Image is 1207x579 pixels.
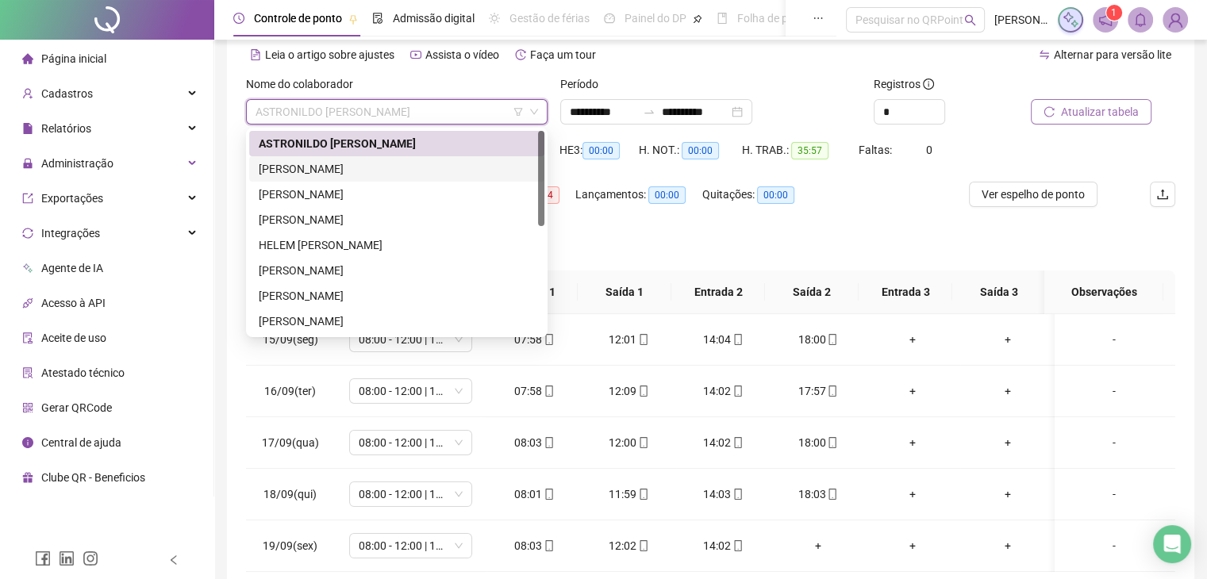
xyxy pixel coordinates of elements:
div: HE 3: [559,141,639,159]
div: BEATRIZ RANIERI BELO [249,156,544,182]
span: Registros [874,75,934,93]
span: Agente de IA [41,262,103,274]
span: info-circle [923,79,934,90]
div: HELEM VANESSA CORDOVIL COSTEIRA [249,232,544,258]
span: Exportações [41,192,103,205]
span: Alternar para versão lite [1054,48,1171,61]
span: qrcode [22,402,33,413]
label: Período [560,75,609,93]
div: BENEDITO DE SOUZA CARDOSO [249,207,544,232]
div: H. TRAB.: [742,141,858,159]
span: file [22,123,33,134]
span: Painel do DP [625,12,686,25]
span: 35:57 [791,142,828,159]
span: solution [22,367,33,378]
span: Ver espelho de ponto [982,186,1085,203]
span: Relatórios [41,122,91,135]
label: Nome do colaborador [246,75,363,93]
span: lock [22,158,33,169]
span: to [643,105,655,118]
span: mobile [636,334,649,345]
span: Acesso à API [41,297,106,309]
span: Clube QR - Beneficios [41,471,145,484]
span: youtube [410,49,421,60]
div: 12:09 [594,382,663,400]
span: Página inicial [41,52,106,65]
th: Saída 1 [578,270,671,314]
th: Saída 2 [765,270,859,314]
span: 00:00 [682,142,719,159]
span: Controle de ponto [254,12,342,25]
span: 19/09(sex) [263,539,317,552]
span: ellipsis [813,13,824,24]
div: Quitações: [702,186,818,204]
span: 00:00 [582,142,620,159]
div: [PERSON_NAME] [259,186,535,203]
span: Faça um tour [530,48,596,61]
span: Folha de pagamento [737,12,839,25]
div: 14:03 [689,485,758,503]
span: 0 [926,144,932,156]
div: 12:01 [594,331,663,348]
span: 08:00 - 12:00 | 14:00 - 18:00 [359,431,463,454]
span: user-add [22,88,33,99]
span: mobile [825,437,838,448]
button: Ver espelho de ponto [969,182,1097,207]
div: - [1067,485,1161,503]
div: [PERSON_NAME] [259,262,535,279]
span: upload [1156,188,1169,201]
div: [PERSON_NAME] [259,287,535,305]
span: Aceite de uso [41,332,106,344]
th: Saída 3 [952,270,1046,314]
span: 00:00 [648,186,686,204]
div: + [973,434,1042,451]
span: Assista o vídeo [425,48,499,61]
span: file-done [372,13,383,24]
div: BEATRIZ VITORIA SANTOS DA SILVA [249,182,544,207]
div: + [878,434,948,451]
div: + [973,537,1042,554]
span: ASTRONILDO ARAGAO DE CARVALHO [256,100,538,124]
span: Gestão de férias [509,12,590,25]
button: Atualizar tabela [1031,99,1151,125]
span: mobile [542,489,555,500]
span: Faltas: [859,144,894,156]
span: 18/09(qui) [263,488,317,500]
span: gift [22,472,33,483]
span: swap-right [643,105,655,118]
span: mobile [636,489,649,500]
span: mobile [825,334,838,345]
div: Open Intercom Messenger [1153,525,1191,563]
span: linkedin [59,550,75,566]
span: mobile [542,385,555,397]
span: instagram [83,550,98,566]
span: mobile [825,385,838,397]
span: info-circle [22,437,33,448]
img: sparkle-icon.fc2bf0ac1784a2077858766a79e2daf3.svg [1062,11,1079,29]
span: mobile [636,437,649,448]
span: filter [513,107,523,117]
div: - [1067,382,1161,400]
span: mobile [731,385,744,397]
span: down [529,107,539,117]
span: sync [22,228,33,239]
span: api [22,297,33,309]
div: ASTRONILDO ARAGAO DE CARVALHO [249,131,544,156]
span: Atestado técnico [41,366,125,379]
div: + [878,485,948,503]
div: 14:02 [689,537,758,554]
span: Admissão digital [393,12,475,25]
div: + [878,331,948,348]
span: mobile [636,385,649,397]
div: 07:58 [499,382,568,400]
span: 08:00 - 12:00 | 14:00 - 18:00 [359,482,463,506]
div: H. NOT.: [639,141,742,159]
div: ASTRONILDO [PERSON_NAME] [259,135,535,152]
span: history [515,49,526,60]
span: Central de ajuda [41,436,121,449]
div: JOELSON DE FARIAS PINTO [249,283,544,309]
div: - [1067,434,1161,451]
span: search [964,14,976,26]
div: 14:04 [689,331,758,348]
div: HELEM [PERSON_NAME] [259,236,535,254]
